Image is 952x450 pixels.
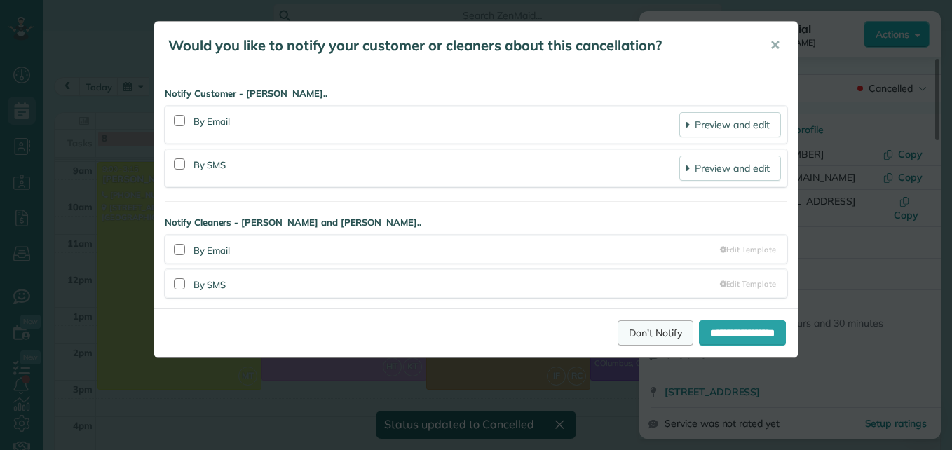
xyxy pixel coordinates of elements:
a: Preview and edit [679,112,781,137]
span: ✕ [770,37,780,53]
div: By SMS [193,156,679,181]
a: Edit Template [720,278,776,289]
a: Preview and edit [679,156,781,181]
a: Edit Template [720,244,776,255]
h5: Would you like to notify your customer or cleaners about this cancellation? [168,36,750,55]
a: Don't Notify [618,320,693,346]
div: By SMS [193,275,720,292]
strong: Notify Cleaners - [PERSON_NAME] and [PERSON_NAME].. [165,216,787,229]
div: By Email [193,241,720,257]
div: By Email [193,112,679,137]
strong: Notify Customer - [PERSON_NAME].. [165,87,787,100]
